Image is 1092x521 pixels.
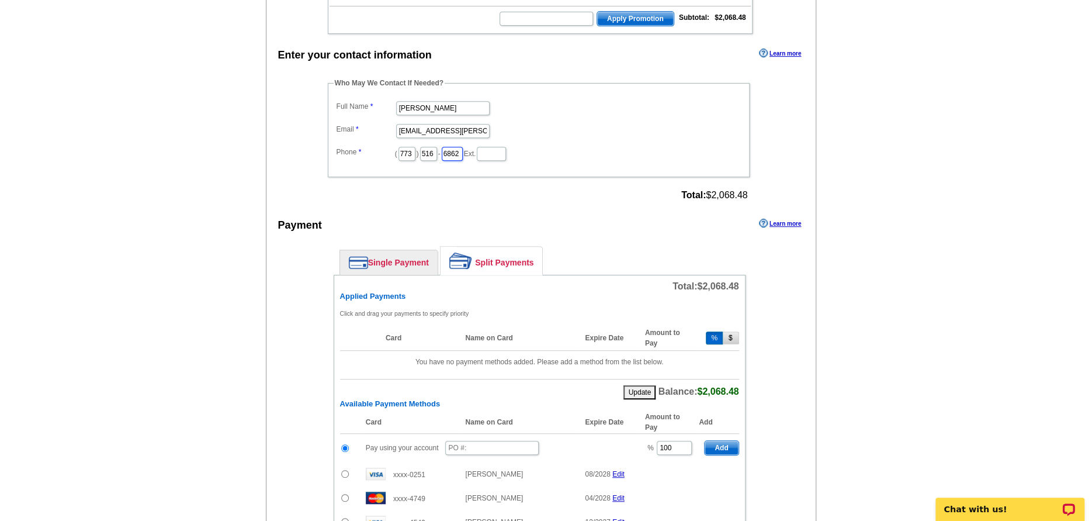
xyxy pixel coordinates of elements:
label: Email [337,124,395,134]
h6: Available Payment Methods [340,399,739,409]
strong: $2,068.48 [715,13,746,22]
button: Update [623,385,656,399]
a: Edit [612,470,625,478]
th: Card [380,326,460,351]
iframe: LiveChat chat widget [928,484,1092,521]
th: Expire Date [579,411,639,434]
th: Amount to Pay [639,326,699,351]
th: Name on Card [459,411,579,434]
div: Payment [278,218,322,233]
span: [PERSON_NAME] [465,494,523,502]
h6: Applied Payments [340,292,739,301]
span: Balance: [658,387,739,396]
th: Amount to Pay [639,411,699,434]
p: Click and drag your payments to specify priority [340,308,739,319]
strong: Total: [681,190,706,200]
th: Expire Date [579,326,639,351]
img: mast.gif [366,492,386,504]
span: % [647,444,654,452]
a: Learn more [759,219,801,228]
span: xxxx-0251 [393,471,425,479]
span: Pay using your account [366,444,439,452]
span: Apply Promotion [597,12,674,26]
th: Card [360,411,460,434]
span: $2,068.48 [681,190,748,201]
span: [PERSON_NAME] [465,470,523,478]
div: Enter your contact information [278,47,432,63]
img: visa.gif [366,468,386,480]
span: Add [705,441,738,455]
legend: Who May We Contact If Needed? [334,78,445,88]
span: $2,068.48 [697,281,739,291]
dd: ( ) - Ext. [334,144,744,162]
span: 08/2028 [585,470,610,478]
span: 04/2028 [585,494,610,502]
a: Split Payments [441,247,542,275]
img: split-payment.png [449,253,472,269]
td: You have no payment methods added. Please add a method from the list below. [340,350,739,373]
strong: Subtotal: [679,13,709,22]
label: Full Name [337,101,395,112]
button: % [706,332,723,344]
a: Learn more [759,49,801,58]
span: $2,068.48 [697,387,739,396]
img: single-payment.png [349,256,368,269]
span: Total: [672,281,739,291]
button: Apply Promotion [597,11,674,26]
button: $ [723,332,739,344]
button: Add [704,440,739,456]
span: xxxx-4749 [393,495,425,503]
th: Add [699,411,739,434]
a: Edit [612,494,625,502]
th: Name on Card [459,326,579,351]
input: PO #: [445,441,539,455]
a: Single Payment [340,250,438,275]
label: Phone [337,147,395,157]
